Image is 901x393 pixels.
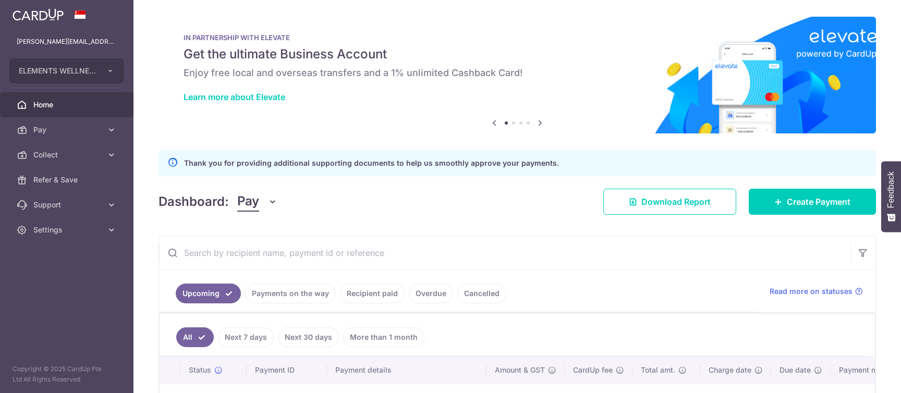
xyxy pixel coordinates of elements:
[641,365,675,375] span: Total amt.
[457,284,506,303] a: Cancelled
[33,200,102,210] span: Support
[184,67,851,79] h6: Enjoy free local and overseas transfers and a 1% unlimited Cashback Card!
[184,157,559,169] p: Thank you for providing additional supporting documents to help us smoothly approve your payments.
[278,327,339,347] a: Next 30 days
[749,189,876,215] a: Create Payment
[343,327,424,347] a: More than 1 month
[641,195,711,208] span: Download Report
[176,327,214,347] a: All
[33,125,102,135] span: Pay
[176,284,241,303] a: Upcoming
[709,365,751,375] span: Charge date
[770,286,863,297] a: Read more on statuses
[159,192,229,211] h4: Dashboard:
[770,286,853,297] span: Read more on statuses
[787,195,850,208] span: Create Payment
[184,33,851,42] p: IN PARTNERSHIP WITH ELEVATE
[17,36,117,47] p: [PERSON_NAME][EMAIL_ADDRESS][DOMAIN_NAME]
[495,365,545,375] span: Amount & GST
[184,92,285,102] a: Learn more about Elevate
[33,175,102,185] span: Refer & Save
[237,192,277,212] button: Pay
[409,284,453,303] a: Overdue
[13,8,64,21] img: CardUp
[9,58,124,83] button: ELEMENTS WELLNESS PTE. LTD.
[19,66,96,76] span: ELEMENTS WELLNESS PTE. LTD.
[33,100,102,110] span: Home
[33,150,102,160] span: Collect
[159,17,876,133] img: Renovation banner
[159,236,850,269] input: Search by recipient name, payment id or reference
[184,46,851,63] h5: Get the ultimate Business Account
[247,357,327,384] th: Payment ID
[886,171,896,208] span: Feedback
[33,225,102,235] span: Settings
[834,362,891,388] iframe: Opens a widget where you can find more information
[340,284,405,303] a: Recipient paid
[237,192,259,212] span: Pay
[218,327,274,347] a: Next 7 days
[189,365,211,375] span: Status
[780,365,811,375] span: Due date
[573,365,613,375] span: CardUp fee
[881,161,901,232] button: Feedback - Show survey
[603,189,736,215] a: Download Report
[327,357,486,384] th: Payment details
[245,284,336,303] a: Payments on the way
